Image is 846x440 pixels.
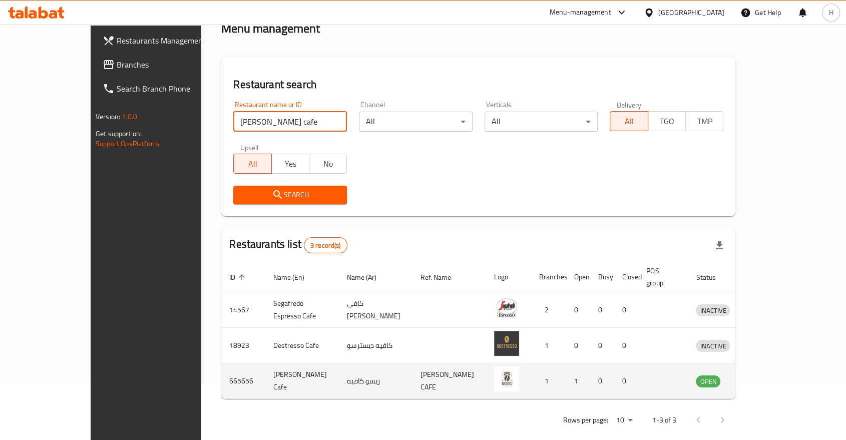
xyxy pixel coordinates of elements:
[614,262,638,292] th: Closed
[233,186,347,204] button: Search
[339,328,412,363] td: كافيه ديسترسو
[96,127,142,140] span: Get support on:
[828,7,833,18] span: H
[566,292,590,328] td: 0
[412,363,486,399] td: [PERSON_NAME] CAFE
[550,7,611,19] div: Menu-management
[590,292,614,328] td: 0
[531,262,566,292] th: Branches
[612,413,636,428] div: Rows per page:
[233,77,723,92] h2: Restaurant search
[95,77,232,101] a: Search Branch Phone
[339,292,412,328] td: كافي [PERSON_NAME]
[359,112,473,132] div: All
[309,154,347,174] button: No
[304,237,347,253] div: Total records count
[229,271,248,283] span: ID
[590,363,614,399] td: 0
[696,376,720,387] span: OPEN
[566,262,590,292] th: Open
[95,53,232,77] a: Branches
[652,414,676,426] p: 1-3 of 3
[221,21,320,37] h2: Menu management
[240,144,259,151] label: Upsell
[117,35,224,47] span: Restaurants Management
[696,305,730,316] span: INACTIVE
[707,233,731,257] div: Export file
[696,375,720,387] div: OPEN
[276,157,305,171] span: Yes
[590,328,614,363] td: 0
[610,111,648,131] button: All
[221,328,265,363] td: 18923
[95,29,232,53] a: Restaurants Management
[566,328,590,363] td: 0
[96,137,159,150] a: Support.OpsPlatform
[238,157,267,171] span: All
[531,328,566,363] td: 1
[265,363,339,399] td: [PERSON_NAME] Cafe
[614,363,638,399] td: 0
[117,59,224,71] span: Branches
[685,111,723,131] button: TMP
[614,114,644,129] span: All
[229,237,347,253] h2: Restaurants list
[563,414,608,426] p: Rows per page:
[531,363,566,399] td: 1
[265,292,339,328] td: Segafredo Espresso Cafe
[690,114,719,129] span: TMP
[566,363,590,399] td: 1
[313,157,343,171] span: No
[531,292,566,328] td: 2
[221,363,265,399] td: 665656
[696,271,728,283] span: Status
[652,114,682,129] span: TGO
[646,265,676,289] span: POS group
[265,328,339,363] td: Destresso Cafe
[658,7,724,18] div: [GEOGRAPHIC_DATA]
[696,340,730,352] span: INACTIVE
[494,295,519,320] img: Segafredo Espresso Cafe
[420,271,464,283] span: Ref. Name
[590,262,614,292] th: Busy
[117,83,224,95] span: Search Branch Phone
[273,271,317,283] span: Name (En)
[304,241,347,250] span: 3 record(s)
[233,154,271,174] button: All
[486,262,531,292] th: Logo
[241,189,339,201] span: Search
[494,366,519,391] img: Resso Cafe
[96,110,120,123] span: Version:
[494,331,519,356] img: Destresso Cafe
[122,110,137,123] span: 1.0.0
[271,154,309,174] button: Yes
[233,112,347,132] input: Search for restaurant name or ID..
[347,271,389,283] span: Name (Ar)
[617,101,642,108] label: Delivery
[648,111,686,131] button: TGO
[614,292,638,328] td: 0
[339,363,412,399] td: ريسو كافيه
[221,292,265,328] td: 14567
[614,328,638,363] td: 0
[485,112,598,132] div: All
[221,262,776,399] table: enhanced table
[696,304,730,316] div: INACTIVE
